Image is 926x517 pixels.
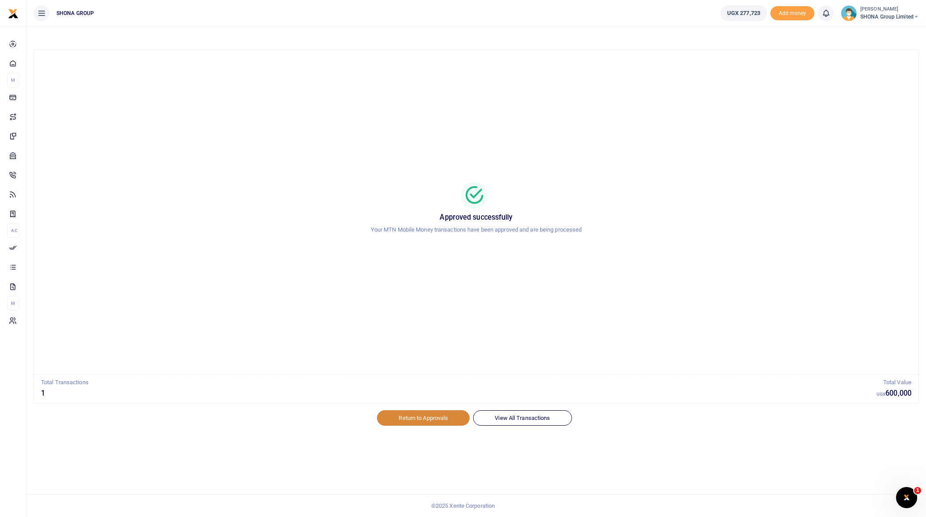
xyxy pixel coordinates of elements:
[721,5,767,21] a: UGX 277,723
[877,389,911,398] h5: 600,000
[45,225,908,235] p: Your MTN Mobile Money transactions have been approved and are being processed
[770,6,814,21] li: Toup your wallet
[896,487,917,508] iframe: Intercom live chat
[377,410,470,425] a: Return to Approvals
[7,223,19,238] li: Ac
[770,6,814,21] span: Add money
[914,487,921,494] span: 1
[41,389,877,398] h5: 1
[877,378,911,387] p: Total Value
[41,378,877,387] p: Total Transactions
[8,10,19,16] a: logo-small logo-large logo-large
[7,73,19,87] li: M
[860,6,919,13] small: [PERSON_NAME]
[473,410,571,425] a: View All Transactions
[8,8,19,19] img: logo-small
[53,9,97,17] span: SHONA GROUP
[717,5,770,21] li: Wallet ballance
[45,213,908,222] h5: Approved successfully
[841,5,857,21] img: profile-user
[877,392,885,397] small: UGX
[770,9,814,16] a: Add money
[841,5,919,21] a: profile-user [PERSON_NAME] SHONA Group Limited
[7,296,19,311] li: M
[727,9,760,18] span: UGX 277,723
[860,13,919,21] span: SHONA Group Limited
